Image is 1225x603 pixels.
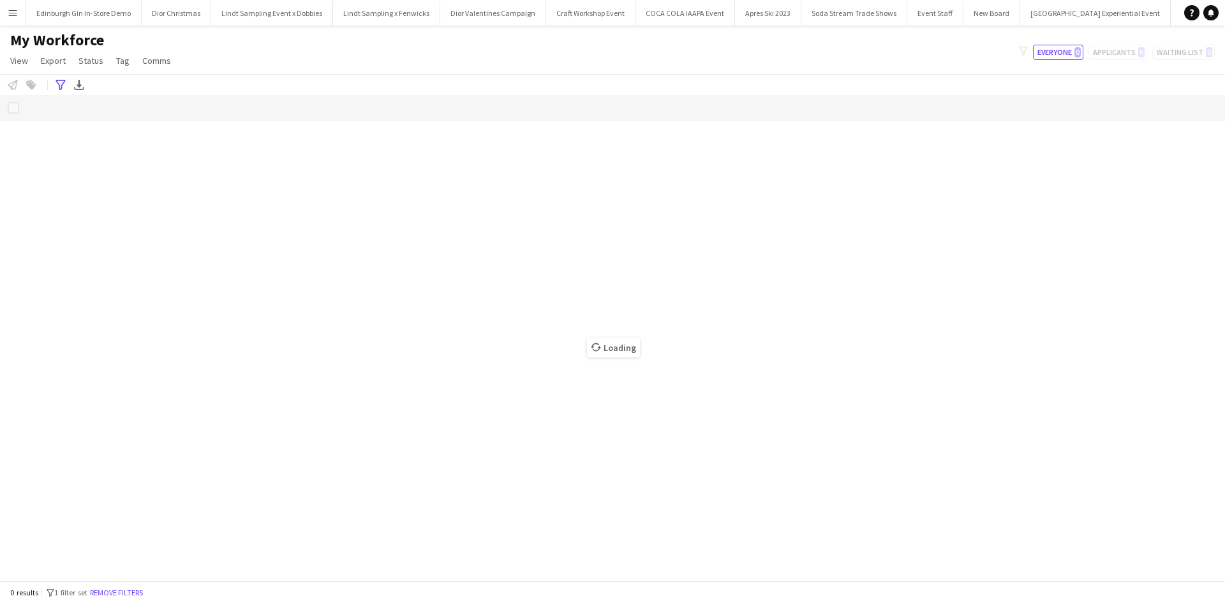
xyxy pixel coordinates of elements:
[53,77,68,93] app-action-btn: Advanced filters
[333,1,440,26] button: Lindt Sampling x Fenwicks
[801,1,907,26] button: Soda Stream Trade Shows
[635,1,735,26] button: COCA COLA IAAPA Event
[71,77,87,93] app-action-btn: Export XLSX
[735,1,801,26] button: Apres Ski 2023
[1020,1,1171,26] button: [GEOGRAPHIC_DATA] Experiential Event
[10,31,104,50] span: My Workforce
[137,52,176,69] a: Comms
[41,55,66,66] span: Export
[1033,45,1083,60] button: Everyone0
[54,588,87,597] span: 1 filter set
[78,55,103,66] span: Status
[26,1,142,26] button: Edinburgh Gin In-Store Demo
[142,1,211,26] button: Dior Christmas
[963,1,1020,26] button: New Board
[10,55,28,66] span: View
[211,1,333,26] button: Lindt Sampling Event x Dobbies
[1074,47,1081,57] span: 0
[440,1,546,26] button: Dior Valentines Campaign
[907,1,963,26] button: Event Staff
[73,52,108,69] a: Status
[87,586,145,600] button: Remove filters
[36,52,71,69] a: Export
[116,55,130,66] span: Tag
[5,52,33,69] a: View
[546,1,635,26] button: Craft Workshop Event
[587,338,640,357] span: Loading
[142,55,171,66] span: Comms
[111,52,135,69] a: Tag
